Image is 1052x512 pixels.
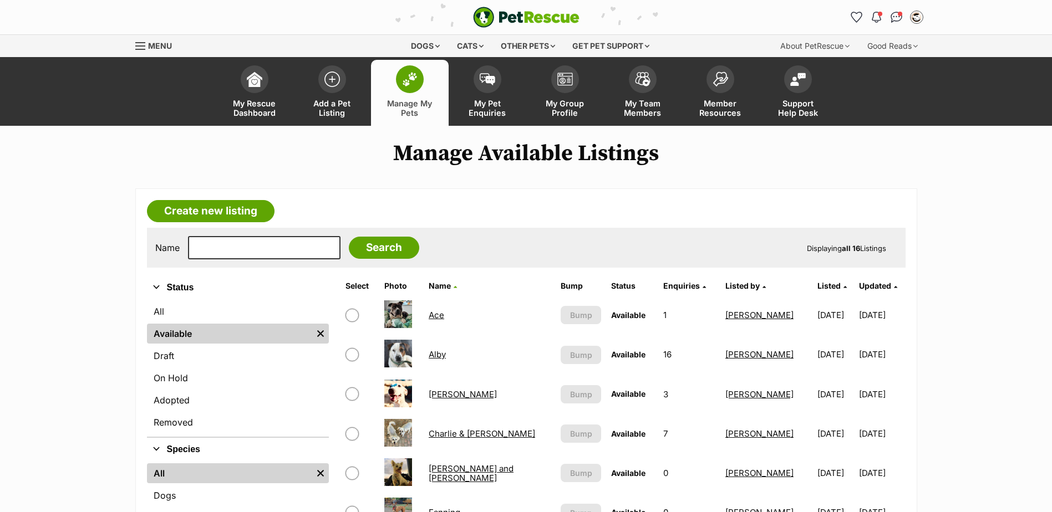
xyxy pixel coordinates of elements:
button: My account [908,8,926,26]
a: [PERSON_NAME] and [PERSON_NAME] [429,463,514,483]
span: Manage My Pets [385,99,435,117]
label: Name [155,243,180,253]
span: Listed by [725,281,760,290]
div: Status [147,299,329,437]
a: Conversations [888,8,906,26]
td: [DATE] [859,335,904,373]
div: Cats [449,35,491,57]
td: [DATE] [859,375,904,413]
td: [DATE] [813,296,858,334]
a: Charlie & [PERSON_NAME] [429,428,535,439]
span: Bump [570,349,592,361]
a: Remove filter [312,324,329,344]
span: Support Help Desk [773,99,823,117]
th: Bump [556,277,606,295]
a: Menu [135,35,180,55]
a: Updated [859,281,897,290]
img: pet-enquiries-icon-7e3ad2cf08bfb03b45e93fb7055b45f3efa6380592205ae92323e6603595dc1f.svg [480,73,495,85]
span: Bump [570,467,592,479]
a: PetRescue [473,7,580,28]
img: member-resources-icon-8e73f808a243e03378d46382f2149f9095a855e16c252ad45f914b54edf8863c.svg [713,71,728,86]
td: 7 [659,414,720,453]
a: Dogs [147,485,329,505]
button: Bump [561,306,602,324]
a: Remove filter [312,463,329,483]
button: Bump [561,464,602,482]
td: 1 [659,296,720,334]
td: 3 [659,375,720,413]
a: [PERSON_NAME] [725,349,794,360]
a: Removed [147,412,329,432]
td: 0 [659,454,720,492]
img: logo-e224e6f780fb5917bec1dbf3a21bbac754714ae5b6737aabdf751b685950b380.svg [473,7,580,28]
td: [DATE] [813,414,858,453]
th: Status [607,277,658,295]
span: Available [611,468,646,478]
a: [PERSON_NAME] [725,428,794,439]
a: Create new listing [147,200,275,222]
a: Available [147,324,312,344]
span: Menu [148,41,172,50]
a: My Rescue Dashboard [216,60,293,126]
a: All [147,301,329,321]
a: Favourites [848,8,866,26]
img: chat-41dd97257d64d25036548639549fe6c8038ab92f7586957e7f3b1b290dea8141.svg [891,12,902,23]
td: [DATE] [813,454,858,492]
a: Ace [429,310,444,320]
div: Get pet support [565,35,657,57]
a: Enquiries [663,281,706,290]
span: Updated [859,281,891,290]
th: Select [341,277,379,295]
button: Notifications [868,8,886,26]
td: [DATE] [859,296,904,334]
span: Available [611,389,646,398]
span: Available [611,310,646,320]
span: My Rescue Dashboard [230,99,279,117]
img: manage-my-pets-icon-02211641906a0b7f246fdf0571729dbe1e7629f14944591b6c1af311fb30b64b.svg [402,72,418,86]
a: Draft [147,346,329,366]
img: dashboard-icon-eb2f2d2d3e046f16d808141f083e7271f6b2e854fb5c12c21221c1fb7104beca.svg [247,71,262,87]
span: Name [429,281,451,290]
td: 16 [659,335,720,373]
a: Support Help Desk [759,60,837,126]
span: Bump [570,309,592,321]
a: Alby [429,349,446,360]
img: team-members-icon-5396bd8760b3fe7c0b43da4ab00e1e3bb1a5d9ba89233759b79545d2d3fc5d0d.svg [635,72,650,86]
a: Manage My Pets [371,60,449,126]
button: Bump [561,346,602,364]
button: Species [147,442,329,457]
a: Name [429,281,457,290]
div: About PetRescue [773,35,857,57]
span: My Team Members [618,99,668,117]
td: [DATE] [859,454,904,492]
span: Bump [570,388,592,400]
button: Bump [561,424,602,443]
img: add-pet-listing-icon-0afa8454b4691262ce3f59096e99ab1cd57d4a30225e0717b998d2c9b9846f56.svg [324,71,340,87]
input: Search [349,237,419,259]
span: Available [611,350,646,359]
span: Bump [570,428,592,439]
a: Member Resources [682,60,759,126]
a: [PERSON_NAME] [725,310,794,320]
td: [DATE] [859,414,904,453]
a: All [147,463,312,483]
button: Bump [561,385,602,403]
td: [DATE] [813,375,858,413]
a: Listed by [725,281,766,290]
a: My Team Members [604,60,682,126]
span: Available [611,429,646,438]
img: notifications-46538b983faf8c2785f20acdc204bb7945ddae34d4c08c2a6579f10ce5e182be.svg [872,12,881,23]
a: My Group Profile [526,60,604,126]
strong: all 16 [842,244,860,253]
a: My Pet Enquiries [449,60,526,126]
a: Adopted [147,390,329,410]
img: help-desk-icon-fdf02630f3aa405de69fd3d07c3f3aa587a6932b1a1747fa1d2bba05be0121f9.svg [790,73,806,86]
a: On Hold [147,368,329,388]
span: My Pet Enquiries [463,99,512,117]
a: [PERSON_NAME] [725,468,794,478]
span: translation missing: en.admin.listings.index.attributes.enquiries [663,281,700,290]
a: [PERSON_NAME] [429,389,497,400]
span: Listed [817,281,841,290]
div: Dogs [403,35,448,57]
ul: Account quick links [848,8,926,26]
